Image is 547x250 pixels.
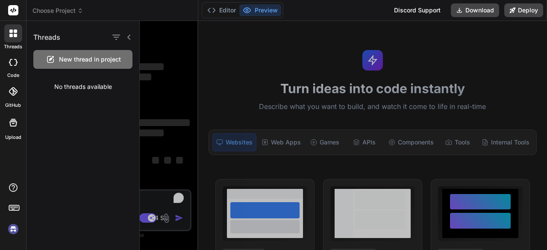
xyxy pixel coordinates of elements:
label: GitHub [5,102,21,109]
div: No threads available [26,76,139,98]
button: Download [451,3,499,17]
button: Deploy [504,3,543,17]
button: Preview [239,4,281,16]
label: threads [4,43,22,50]
img: signin [6,222,21,236]
button: Editor [204,4,239,16]
div: Discord Support [389,3,446,17]
label: Upload [5,134,21,141]
h1: Threads [33,32,60,42]
label: code [7,72,19,79]
span: New thread in project [59,55,121,64]
span: Choose Project [32,6,83,15]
